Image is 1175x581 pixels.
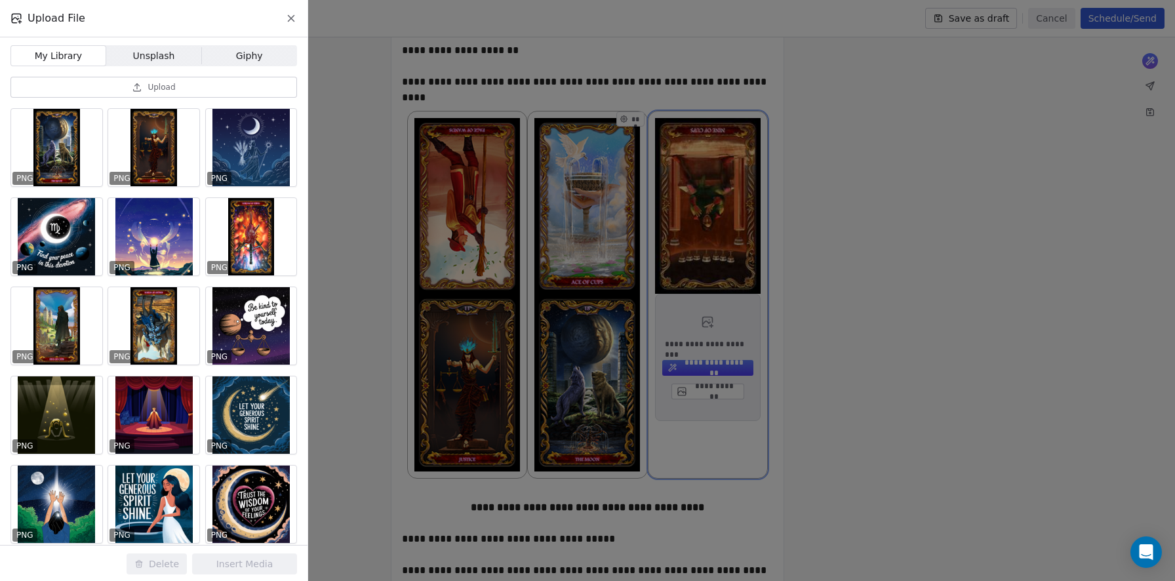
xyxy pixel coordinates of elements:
[1130,536,1162,568] div: Open Intercom Messenger
[16,173,33,184] p: PNG
[211,262,228,273] p: PNG
[16,530,33,540] p: PNG
[113,173,130,184] p: PNG
[192,553,297,574] button: Insert Media
[10,77,297,98] button: Upload
[113,441,130,451] p: PNG
[211,173,228,184] p: PNG
[16,262,33,273] p: PNG
[211,441,228,451] p: PNG
[211,530,228,540] p: PNG
[113,351,130,362] p: PNG
[133,49,175,63] span: Unsplash
[16,351,33,362] p: PNG
[16,441,33,451] p: PNG
[211,351,228,362] p: PNG
[113,530,130,540] p: PNG
[148,82,175,92] span: Upload
[113,262,130,273] p: PNG
[127,553,187,574] button: Delete
[28,10,85,26] span: Upload File
[236,49,263,63] span: Giphy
